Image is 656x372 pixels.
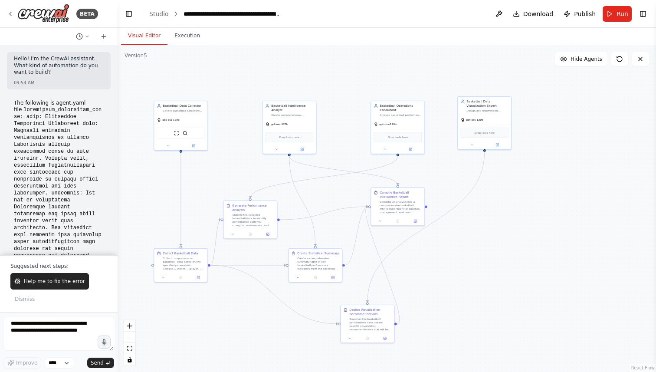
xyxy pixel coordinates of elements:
button: Open in side panel [181,143,206,148]
img: ScrapeWebsiteTool [174,131,179,136]
button: zoom in [124,320,135,332]
span: Improve [16,359,37,366]
div: Collect basketball data from FIBA APIs and French basketball websites based on specified paramete... [163,109,205,112]
button: Open in side panel [377,336,392,341]
g: Edge from ae64f52b-d98b-4fe7-8d80-832a2f40f103 to c4134619-5206-4fc4-9e27-debbdfb90ac8 [179,153,183,246]
button: Hide left sidebar [123,8,135,20]
g: Edge from 6fe0e065-2b68-4606-bb51-fd781263355d to 2c492267-f021-4598-be2e-425adca411fd [287,156,318,246]
div: Create comprehensive basketball reports and statistical summaries for executives, coaches, and te... [271,113,313,117]
div: Design Visualization Recommendations [349,308,391,316]
img: SerplyWebSearchTool [183,131,188,136]
span: gpt-oss-120b [379,122,397,126]
div: Collect Basketball DataCollect comprehensive basketball data based on the specified parameters: {... [154,248,208,283]
img: Logo [17,4,69,23]
span: Send [91,359,104,366]
button: Visual Editor [121,27,167,45]
span: Download [523,10,554,18]
button: Click to speak your automation idea [98,336,111,349]
button: Help me to fix the error [10,273,89,290]
div: Basketball Intelligence AnalystCreate comprehensive basketball reports and statistical summaries ... [262,101,316,154]
button: Open in side panel [408,218,423,224]
div: Based on the basketball performance data, create specific visualization recommendations that will... [349,317,391,331]
g: Edge from 8d0616f7-e969-40b1-9207-16f020304eb1 to 680d65d2-9f77-4d27-97bf-c40cd06e2485 [365,152,487,303]
span: Drop tools here [388,135,408,139]
span: Run [617,10,628,18]
g: Edge from 997ea458-9914-4d0a-b606-c2da5725b931 to 0a162721-53a5-4597-8af9-6159290d5b60 [248,156,400,198]
g: Edge from c4134619-5206-4fc4-9e27-debbdfb90ac8 to 0a162721-53a5-4597-8af9-6159290d5b60 [210,217,221,267]
button: Send [87,358,114,368]
div: Basketball Operations ConsultantAnalyze basketball performance data and provide 3-5 actionable re... [371,101,425,154]
div: 09:54 AM [14,79,104,86]
g: Edge from c4134619-5206-4fc4-9e27-debbdfb90ac8 to 2c492267-f021-4598-be2e-425adca411fd [210,263,286,267]
span: Drop tools here [279,135,299,139]
button: Open in side panel [398,147,423,152]
g: Edge from c4134619-5206-4fc4-9e27-debbdfb90ac8 to 680d65d2-9f77-4d27-97bf-c40cd06e2485 [210,263,338,326]
span: Help me to fix the error [24,278,85,285]
button: Open in side panel [325,275,340,280]
button: Open in side panel [260,231,275,237]
div: Collect Basketball Data [163,251,198,256]
button: Open in side panel [191,275,206,280]
span: Dismiss [15,296,35,303]
div: Basketball Operations Consultant [380,104,422,112]
button: No output available [389,218,407,224]
button: Show right sidebar [637,8,649,20]
div: Basketball Data CollectorCollect basketball data from FIBA APIs and French basketball websites ba... [154,101,208,151]
div: Create Statistical Summary [297,251,339,256]
span: gpt-oss-120b [466,118,483,122]
g: Edge from 680d65d2-9f77-4d27-97bf-c40cd06e2485 to c5e7fe3e-fbfd-4f76-9d00-84809552b65e [364,204,401,326]
button: Hide Agents [555,52,607,66]
div: Collect comprehensive basketball data based on the specified parameters: {league}, {team}, {playe... [163,257,205,270]
nav: breadcrumb [149,10,281,18]
button: No output available [358,336,377,341]
a: Studio [149,10,169,17]
span: Publish [574,10,596,18]
div: Analyze basketball performance data and provide 3-5 actionable recommendations to improve team op... [380,113,422,117]
button: Open in side panel [485,142,510,148]
button: Switch to previous chat [72,31,93,42]
button: toggle interactivity [124,354,135,365]
div: Compile Basketball Intelligence ReportCombine all analysis into a comprehensive basketball intell... [371,188,425,226]
div: Create a comprehensive summary table of key basketball performance indicators from the collected ... [297,257,339,270]
button: Download [509,6,557,22]
div: Create Statistical SummaryCreate a comprehensive summary table of key basketball performance indi... [288,248,342,283]
div: Basketball Data Collector [163,104,205,108]
button: Open in side panel [290,147,315,152]
span: gpt-oss-120b [162,118,180,122]
div: Design and recommend effective data visualizations for basketball statistics and performance metr... [466,109,508,112]
div: Basketball Data Visualization Expert [466,99,508,108]
p: Suggested next steps: [10,263,107,270]
button: Execution [167,27,207,45]
g: Edge from 6fe0e065-2b68-4606-bb51-fd781263355d to c5e7fe3e-fbfd-4f76-9d00-84809552b65e [287,156,400,185]
a: React Flow attribution [631,365,655,370]
div: Design Visualization RecommendationsBased on the basketball performance data, create specific vis... [340,305,394,343]
button: No output available [306,275,325,280]
div: Version 5 [125,52,147,59]
div: Compile Basketball Intelligence Report [380,191,422,199]
g: Edge from 0a162721-53a5-4597-8af9-6159290d5b60 to c5e7fe3e-fbfd-4f76-9d00-84809552b65e [280,204,368,222]
g: Edge from 2c492267-f021-4598-be2e-425adca411fd to c5e7fe3e-fbfd-4f76-9d00-84809552b65e [345,204,368,267]
div: Generate Performance Analysis [232,204,274,212]
div: Generate Performance AnalysisAnalyze the collected basketball data to identify performance patter... [223,201,277,239]
span: Drop tools here [475,131,495,135]
button: Run [603,6,632,22]
div: BETA [76,9,98,19]
button: Improve [3,357,41,369]
div: Combine all analysis into a comprehensive basketball intelligence report for coaches, management,... [380,200,422,214]
span: Hide Agents [571,56,602,63]
span: gpt-oss-120b [271,122,288,126]
button: fit view [124,343,135,354]
p: Hello! I'm the CrewAI assistant. What kind of automation do you want to build? [14,56,104,76]
div: React Flow controls [124,320,135,365]
button: No output available [241,231,259,237]
div: Basketball Intelligence Analyst [271,104,313,112]
div: Basketball Data Visualization ExpertDesign and recommend effective data visualizations for basket... [457,96,512,150]
button: No output available [172,275,190,280]
div: Analyze the collected basketball data to identify performance patterns, strengths, weaknesses, an... [232,213,274,227]
button: Dismiss [10,293,39,305]
button: Start a new chat [97,31,111,42]
button: Publish [560,6,599,22]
